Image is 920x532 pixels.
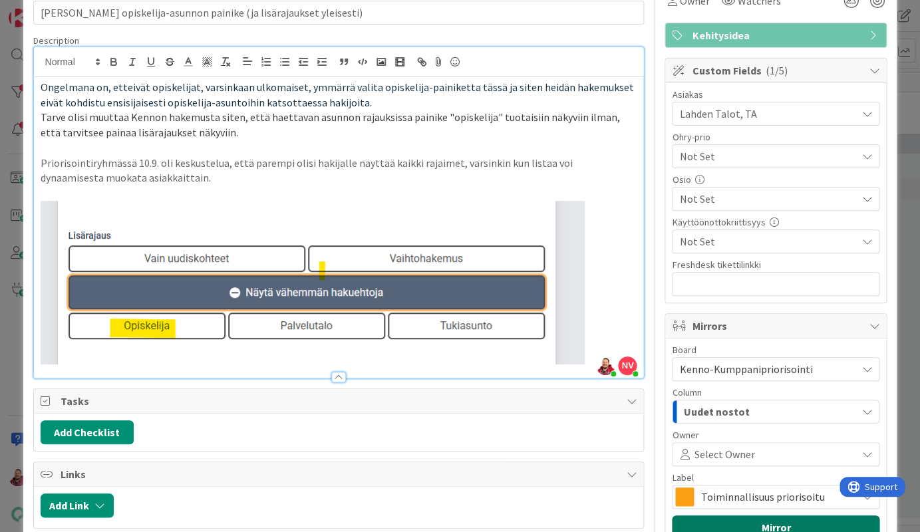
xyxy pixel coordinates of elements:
[683,403,749,420] span: Uudet nostot
[41,110,622,139] span: Tarve olisi muuttaa Kennon hakemusta siten, että haettavan asunnon rajauksissa painike "opiskelij...
[672,473,693,482] span: Label
[33,35,79,47] span: Description
[672,90,879,99] div: Asiakas
[679,147,849,166] span: Not Set
[679,191,856,207] span: Not Set
[41,420,134,444] button: Add Checklist
[33,1,645,25] input: type card name here...
[679,106,856,122] span: Lahden Talot, TA
[672,217,879,227] div: Käyttöönottokriittisyys
[692,318,862,334] span: Mirrors
[41,80,636,109] span: Ongelmana on, etteivät opiskelijat, varsinkaan ulkomaiset, ymmärrä valita opiskelija-painiketta t...
[692,63,862,78] span: Custom Fields
[41,156,637,186] p: Priorisointiryhmässä 10.9. oli keskustelua, että parempi olisi hakijalle näyttää kaikki rajaimet,...
[672,260,879,269] div: Freshdesk tikettilinkki
[679,362,812,376] span: Kenno-Kumppanipriorisointi
[672,388,701,397] span: Column
[61,466,620,482] span: Links
[672,132,879,142] div: Ohry-prio
[25,2,58,18] span: Support
[41,493,114,517] button: Add Link
[672,175,879,184] div: Osio
[700,487,849,506] span: Toiminnallisuus priorisoitu
[672,430,698,440] span: Owner
[672,345,696,354] span: Board
[596,356,615,375] img: rJRasW2U2EjWY5qbspUOAKri0edkzqAk.jpeg
[765,64,787,77] span: ( 1/5 )
[692,27,862,43] span: Kehitysidea
[618,356,637,375] span: NV
[41,201,585,364] img: image.png
[61,393,620,409] span: Tasks
[694,446,754,462] span: Select Owner
[679,233,856,249] span: Not Set
[672,400,879,424] button: Uudet nostot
